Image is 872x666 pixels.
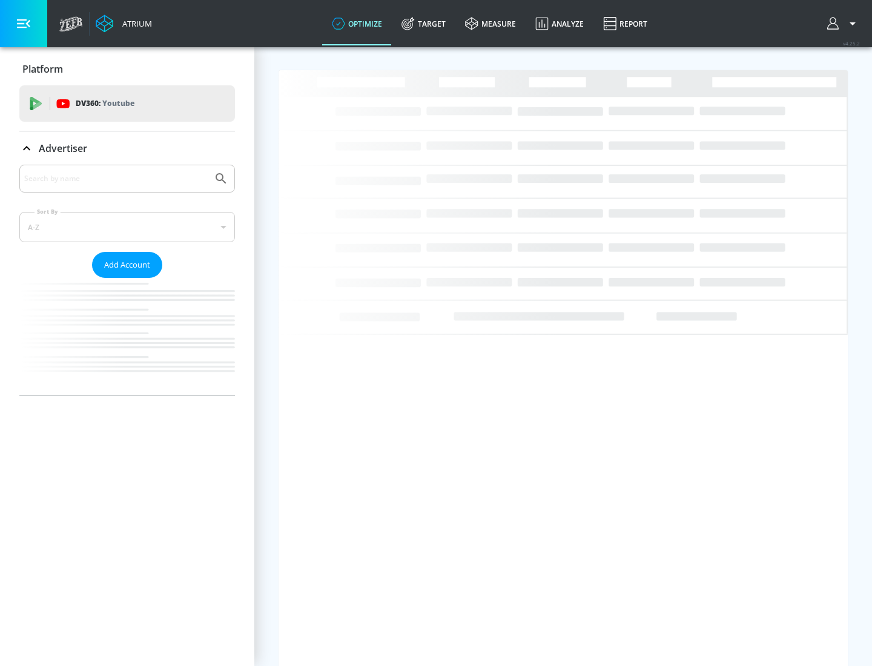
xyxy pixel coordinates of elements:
[22,62,63,76] p: Platform
[322,2,392,45] a: optimize
[19,278,235,395] nav: list of Advertiser
[19,212,235,242] div: A-Z
[843,40,860,47] span: v 4.25.2
[19,165,235,395] div: Advertiser
[455,2,526,45] a: measure
[92,252,162,278] button: Add Account
[39,142,87,155] p: Advertiser
[104,258,150,272] span: Add Account
[102,97,134,110] p: Youtube
[392,2,455,45] a: Target
[117,18,152,29] div: Atrium
[24,171,208,186] input: Search by name
[19,52,235,86] div: Platform
[526,2,593,45] a: Analyze
[76,97,134,110] p: DV360:
[19,85,235,122] div: DV360: Youtube
[593,2,657,45] a: Report
[35,208,61,216] label: Sort By
[19,131,235,165] div: Advertiser
[96,15,152,33] a: Atrium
